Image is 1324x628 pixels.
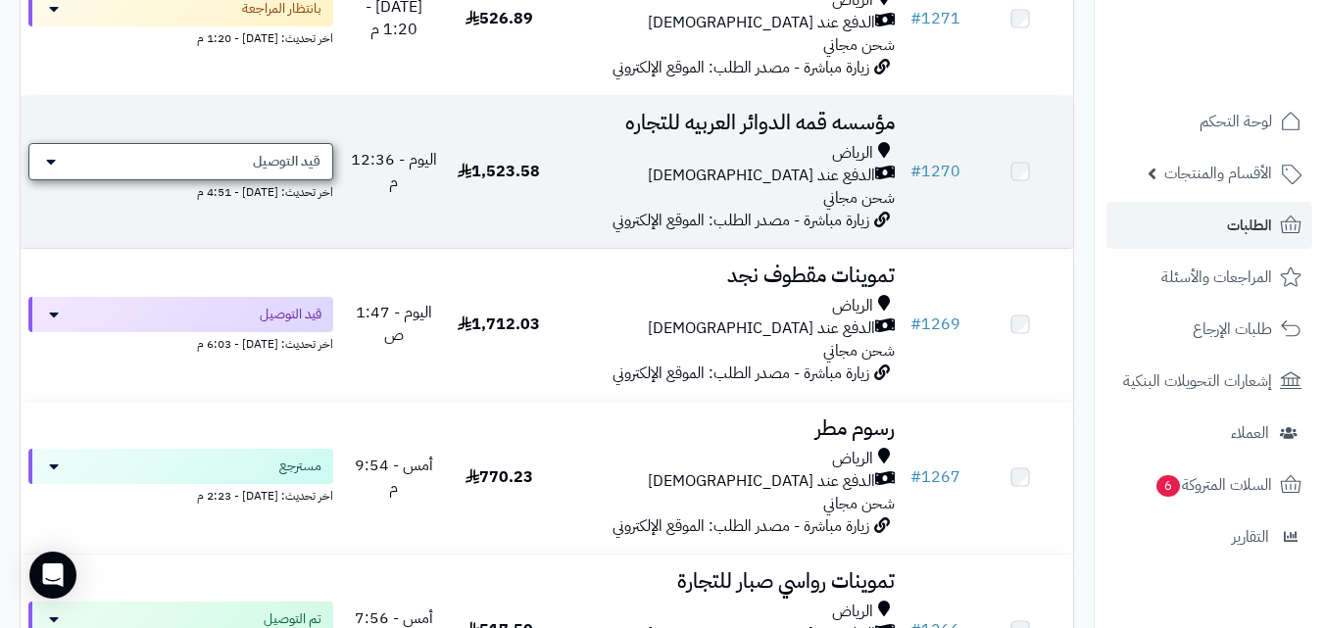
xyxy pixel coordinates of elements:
h3: تموينات رواسي صبار للتجارة [560,570,895,593]
span: اليوم - 12:36 م [351,148,437,194]
span: # [910,160,921,183]
span: الرياض [832,601,873,623]
span: الدفع عند [DEMOGRAPHIC_DATA] [648,470,875,493]
span: السلات المتروكة [1154,471,1272,499]
a: إشعارات التحويلات البنكية [1106,358,1312,405]
span: الأقسام والمنتجات [1164,160,1272,187]
a: الطلبات [1106,202,1312,249]
span: # [910,465,921,489]
span: قيد التوصيل [260,305,321,324]
span: زيارة مباشرة - مصدر الطلب: الموقع الإلكتروني [613,209,869,232]
span: الطلبات [1227,212,1272,239]
span: الرياض [832,448,873,470]
span: 6 [1155,474,1180,497]
span: الدفع عند [DEMOGRAPHIC_DATA] [648,165,875,187]
a: العملاء [1106,410,1312,457]
a: #1267 [910,465,960,489]
span: أمس - 9:54 م [355,454,433,500]
div: اخر تحديث: [DATE] - 6:03 م [28,332,333,353]
a: لوحة التحكم [1106,98,1312,145]
a: #1270 [910,160,960,183]
a: المراجعات والأسئلة [1106,254,1312,301]
span: 770.23 [466,465,533,489]
span: مسترجع [279,457,321,476]
span: 1,712.03 [458,313,540,336]
span: الرياض [832,142,873,165]
span: 1,523.58 [458,160,540,183]
span: شحن مجاني [823,492,895,515]
h3: مؤسسه قمه الدوائر العربيه للتجاره [560,112,895,134]
div: اخر تحديث: [DATE] - 4:51 م [28,180,333,201]
span: 526.89 [466,7,533,30]
span: شحن مجاني [823,186,895,210]
span: لوحة التحكم [1200,108,1272,135]
a: التقارير [1106,513,1312,560]
h3: تموينات مقطوف نجد [560,265,895,287]
span: قيد التوصيل [253,152,320,171]
a: طلبات الإرجاع [1106,306,1312,353]
span: العملاء [1231,419,1269,447]
span: زيارة مباشرة - مصدر الطلب: الموقع الإلكتروني [613,514,869,538]
h3: رسوم مطر [560,417,895,440]
a: #1269 [910,313,960,336]
span: زيارة مباشرة - مصدر الطلب: الموقع الإلكتروني [613,362,869,385]
span: شحن مجاني [823,33,895,57]
a: السلات المتروكة6 [1106,461,1312,508]
span: إشعارات التحويلات البنكية [1123,367,1272,395]
span: الدفع عند [DEMOGRAPHIC_DATA] [648,317,875,340]
span: # [910,7,921,30]
span: زيارة مباشرة - مصدر الطلب: الموقع الإلكتروني [613,56,869,79]
span: طلبات الإرجاع [1193,315,1272,343]
span: اليوم - 1:47 ص [356,301,432,347]
img: logo-2.png [1191,35,1305,76]
span: الرياض [832,295,873,317]
span: الدفع عند [DEMOGRAPHIC_DATA] [648,12,875,34]
span: # [910,313,921,336]
div: اخر تحديث: [DATE] - 2:23 م [28,484,333,505]
div: Open Intercom Messenger [29,552,76,599]
span: شحن مجاني [823,339,895,362]
span: التقارير [1232,523,1269,551]
span: المراجعات والأسئلة [1161,264,1272,291]
a: #1271 [910,7,960,30]
div: اخر تحديث: [DATE] - 1:20 م [28,26,333,47]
